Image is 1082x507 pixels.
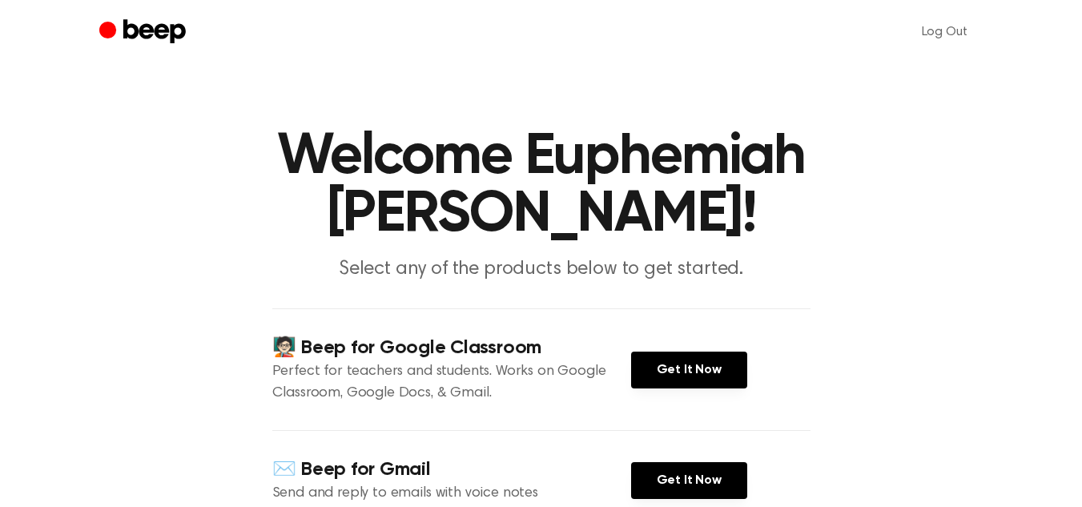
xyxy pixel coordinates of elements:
[631,462,747,499] a: Get It Now
[272,361,631,404] p: Perfect for teachers and students. Works on Google Classroom, Google Docs, & Gmail.
[99,17,190,48] a: Beep
[131,128,951,243] h1: Welcome Euphemiah [PERSON_NAME]!
[906,13,983,51] a: Log Out
[272,483,631,505] p: Send and reply to emails with voice notes
[631,352,747,388] a: Get It Now
[272,335,631,361] h4: 🧑🏻‍🏫 Beep for Google Classroom
[272,457,631,483] h4: ✉️ Beep for Gmail
[234,256,849,283] p: Select any of the products below to get started.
